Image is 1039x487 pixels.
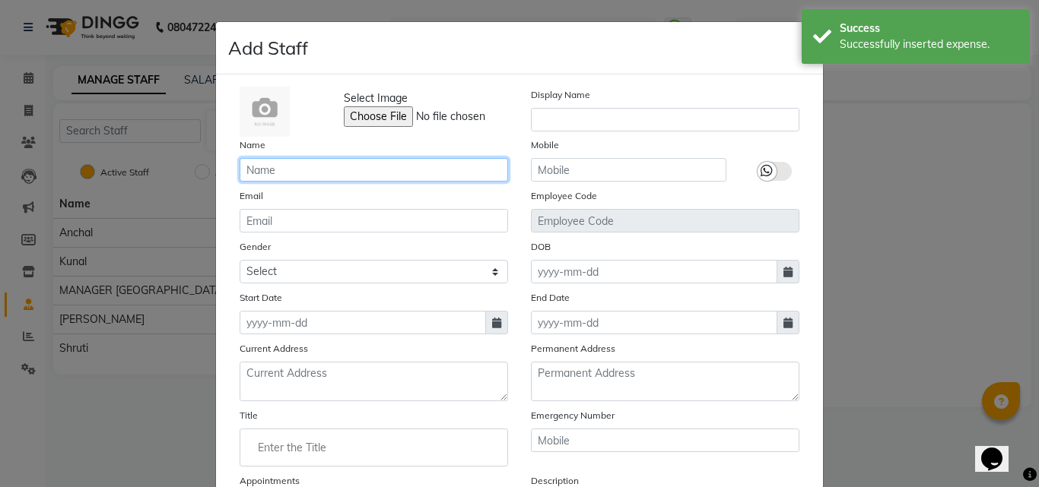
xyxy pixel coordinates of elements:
[240,158,508,182] input: Name
[531,209,799,232] input: Employee Code
[531,291,570,305] label: End Date
[531,428,799,452] input: Mobile
[344,90,408,106] span: Select Image
[531,88,590,102] label: Display Name
[788,22,823,65] button: Close
[240,87,290,137] img: Cinque Terre
[240,209,508,232] input: Email
[240,342,308,356] label: Current Address
[975,426,1024,472] iframe: chat widget
[531,260,777,283] input: yyyy-mm-dd
[240,311,486,334] input: yyyy-mm-dd
[240,409,258,422] label: Title
[246,432,501,463] input: Enter the Title
[840,21,1018,36] div: Success
[531,158,726,182] input: Mobile
[531,311,777,334] input: yyyy-mm-dd
[840,36,1018,52] div: Successfully inserted expense.
[240,138,265,152] label: Name
[531,342,615,356] label: Permanent Address
[531,189,597,203] label: Employee Code
[531,409,615,422] label: Emergency Number
[531,240,551,254] label: DOB
[240,189,263,203] label: Email
[531,138,559,152] label: Mobile
[240,240,271,254] label: Gender
[344,106,551,127] input: Select Image
[800,32,811,55] span: ×
[228,34,308,62] h4: Add Staff
[240,291,282,305] label: Start Date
